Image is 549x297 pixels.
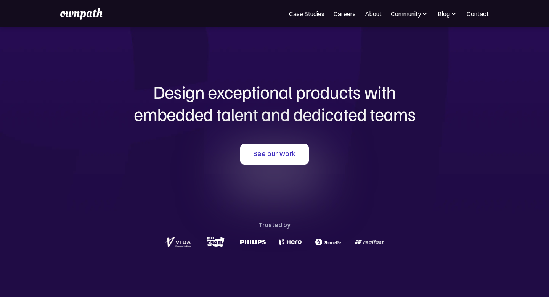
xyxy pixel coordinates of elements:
[467,9,489,18] a: Contact
[91,81,457,125] h1: Design exceptional products with embedded talent and dedicated teams
[391,9,429,18] div: Community
[438,9,457,18] div: Blog
[438,9,450,18] div: Blog
[391,9,421,18] div: Community
[258,220,291,230] div: Trusted by
[240,144,309,165] a: See our work
[334,9,356,18] a: Careers
[365,9,382,18] a: About
[289,9,324,18] a: Case Studies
